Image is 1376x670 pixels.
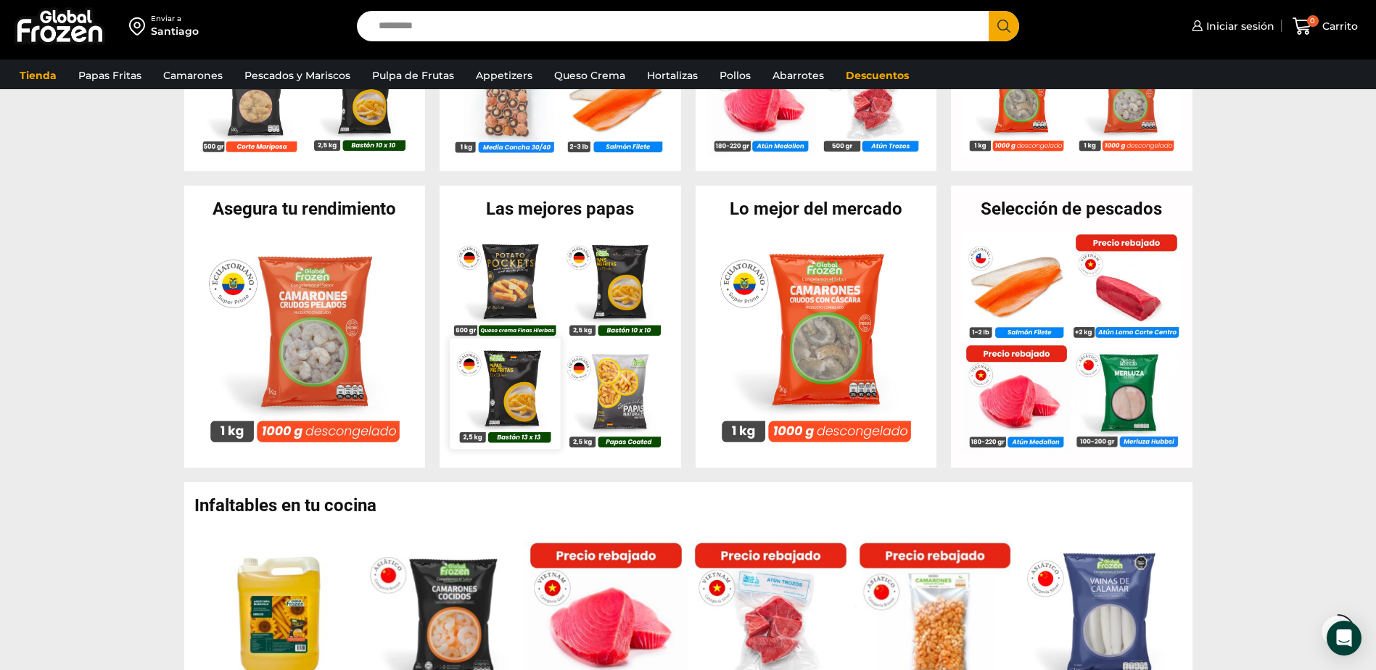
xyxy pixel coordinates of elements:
[989,11,1019,41] button: Search button
[237,62,358,89] a: Pescados y Mariscos
[640,62,705,89] a: Hortalizas
[951,200,1192,218] h2: Selección de pescados
[1289,9,1361,44] a: 0 Carrito
[469,62,540,89] a: Appetizers
[1203,19,1274,33] span: Iniciar sesión
[129,14,151,38] img: address-field-icon.svg
[1319,19,1358,33] span: Carrito
[547,62,633,89] a: Queso Crema
[440,200,681,218] h2: Las mejores papas
[365,62,461,89] a: Pulpa de Frutas
[151,24,199,38] div: Santiago
[156,62,230,89] a: Camarones
[696,200,937,218] h2: Lo mejor del mercado
[194,497,1192,514] h2: Infaltables en tu cocina
[151,14,199,24] div: Enviar a
[12,62,64,89] a: Tienda
[839,62,916,89] a: Descuentos
[184,200,426,218] h2: Asegura tu rendimiento
[1188,12,1274,41] a: Iniciar sesión
[71,62,149,89] a: Papas Fritas
[1327,621,1361,655] div: Open Intercom Messenger
[765,62,831,89] a: Abarrotes
[712,62,758,89] a: Pollos
[1307,15,1319,27] span: 0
